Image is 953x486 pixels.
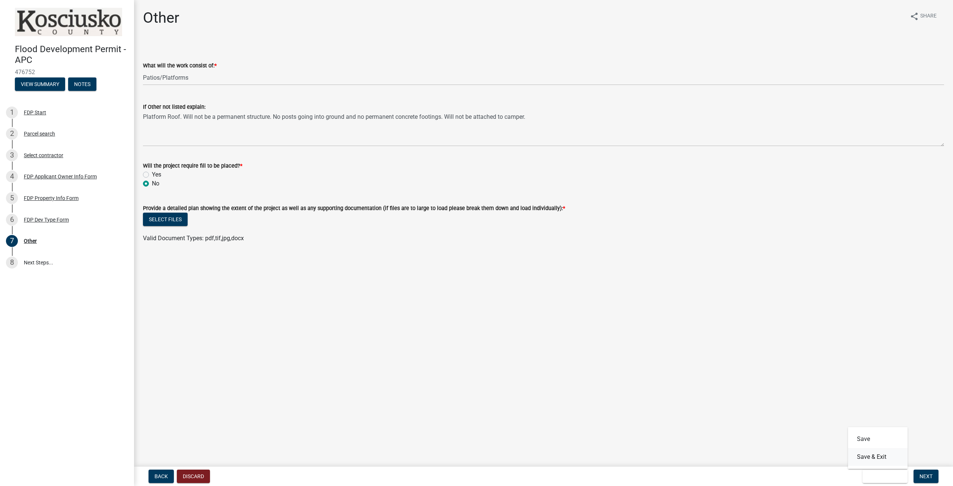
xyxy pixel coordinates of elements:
div: 1 [6,107,18,118]
span: Back [154,473,168,479]
button: Back [149,470,174,483]
div: 4 [6,171,18,182]
wm-modal-confirm: Summary [15,82,65,88]
div: Save & Exit [848,427,908,469]
img: Kosciusko County, Indiana [15,8,122,36]
button: Save & Exit [848,448,908,466]
div: 8 [6,257,18,269]
button: Save & Exit [863,470,908,483]
label: What will the work consist of: [143,63,217,69]
button: shareShare [904,9,943,23]
label: Provide a detailed plan showing the extent of the project as well as any supporting documentation... [143,206,565,211]
button: Select files [143,213,188,226]
div: 7 [6,235,18,247]
span: 476752 [15,69,119,76]
div: FDP Applicant Owner Info Form [24,174,97,179]
div: FDP Property Info Form [24,196,79,201]
label: Yes [152,170,161,179]
span: Valid Document Types: pdf,tif,jpg,docx [143,235,244,242]
button: Notes [68,77,96,91]
div: FDP Start [24,110,46,115]
div: 3 [6,149,18,161]
div: Parcel search [24,131,55,136]
div: 6 [6,214,18,226]
wm-modal-confirm: Notes [68,82,96,88]
h1: Other [143,9,179,27]
label: Will the project require fill to be placed? [143,163,242,169]
button: Next [914,470,938,483]
button: Save [848,430,908,448]
span: Save & Exit [868,473,897,479]
span: Next [919,473,933,479]
div: FDP Dev Type Form [24,217,69,222]
button: Discard [177,470,210,483]
div: Other [24,238,37,244]
label: No [152,179,159,188]
div: 5 [6,192,18,204]
span: Share [920,12,937,21]
i: share [910,12,919,21]
div: Select contractor [24,153,63,158]
div: 2 [6,128,18,140]
button: View Summary [15,77,65,91]
label: If Other not listed explain: [143,105,205,110]
h4: Flood Development Permit - APC [15,44,128,66]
